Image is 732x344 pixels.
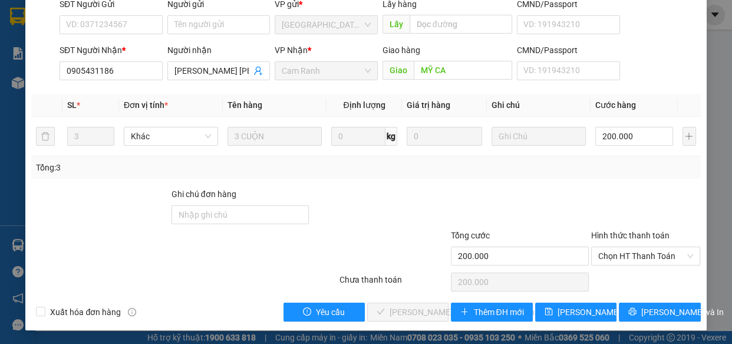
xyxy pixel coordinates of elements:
[131,127,211,145] span: Khác
[282,62,371,80] span: Cam Ranh
[407,127,482,146] input: 0
[641,306,724,319] span: [PERSON_NAME] và In
[283,303,365,322] button: exclamation-circleYêu cầu
[383,61,414,80] span: Giao
[619,303,700,322] button: printer[PERSON_NAME] và In
[45,306,126,319] span: Xuất hóa đơn hàng
[595,100,636,110] span: Cước hàng
[167,44,271,57] div: Người nhận
[338,273,450,294] div: Chưa thanh toán
[227,127,322,146] input: VD: Bàn, Ghế
[410,15,512,34] input: Dọc đường
[316,306,345,319] span: Yêu cầu
[275,45,308,55] span: VP Nhận
[383,15,410,34] span: Lấy
[451,231,490,240] span: Tổng cước
[303,307,311,317] span: exclamation-circle
[383,45,420,55] span: Giao hàng
[128,308,136,316] span: info-circle
[682,127,696,146] button: plus
[282,16,371,34] span: Sài Gòn
[172,205,309,224] input: Ghi chú đơn hàng
[414,61,512,80] input: Dọc đường
[492,127,586,146] input: Ghi Chú
[172,189,236,199] label: Ghi chú đơn hàng
[591,231,670,240] label: Hình thức thanh toán
[385,127,397,146] span: kg
[253,66,263,76] span: user-add
[124,100,168,110] span: Đơn vị tính
[558,306,634,319] span: [PERSON_NAME] đổi
[487,94,591,117] th: Ghi chú
[545,307,553,317] span: save
[60,44,163,57] div: SĐT Người Nhận
[517,44,620,57] div: CMND/Passport
[343,100,385,110] span: Định lượng
[473,306,523,319] span: Thêm ĐH mới
[535,303,616,322] button: save[PERSON_NAME] đổi
[367,303,449,322] button: check[PERSON_NAME] và [PERSON_NAME] hàng
[598,247,694,265] span: Chọn HT Thanh Toán
[36,127,55,146] button: delete
[460,307,469,317] span: plus
[36,161,283,174] div: Tổng: 3
[407,100,450,110] span: Giá trị hàng
[67,100,77,110] span: SL
[451,303,532,322] button: plusThêm ĐH mới
[628,307,637,317] span: printer
[227,100,262,110] span: Tên hàng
